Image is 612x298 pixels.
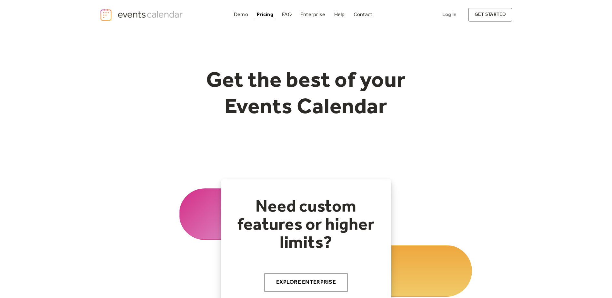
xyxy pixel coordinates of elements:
[468,8,512,22] a: get started
[351,10,375,19] a: Contact
[298,10,328,19] a: Enterprise
[254,10,276,19] a: Pricing
[300,13,325,16] div: Enterprise
[234,198,378,252] h2: Need custom features or higher limits?
[436,8,463,22] a: Log In
[257,13,273,16] div: Pricing
[282,13,292,16] div: FAQ
[279,10,294,19] a: FAQ
[182,68,430,121] h1: Get the best of your Events Calendar
[234,13,248,16] div: Demo
[264,273,348,292] a: Explore Enterprise
[334,13,345,16] div: Help
[332,10,347,19] a: Help
[354,13,373,16] div: Contact
[231,10,251,19] a: Demo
